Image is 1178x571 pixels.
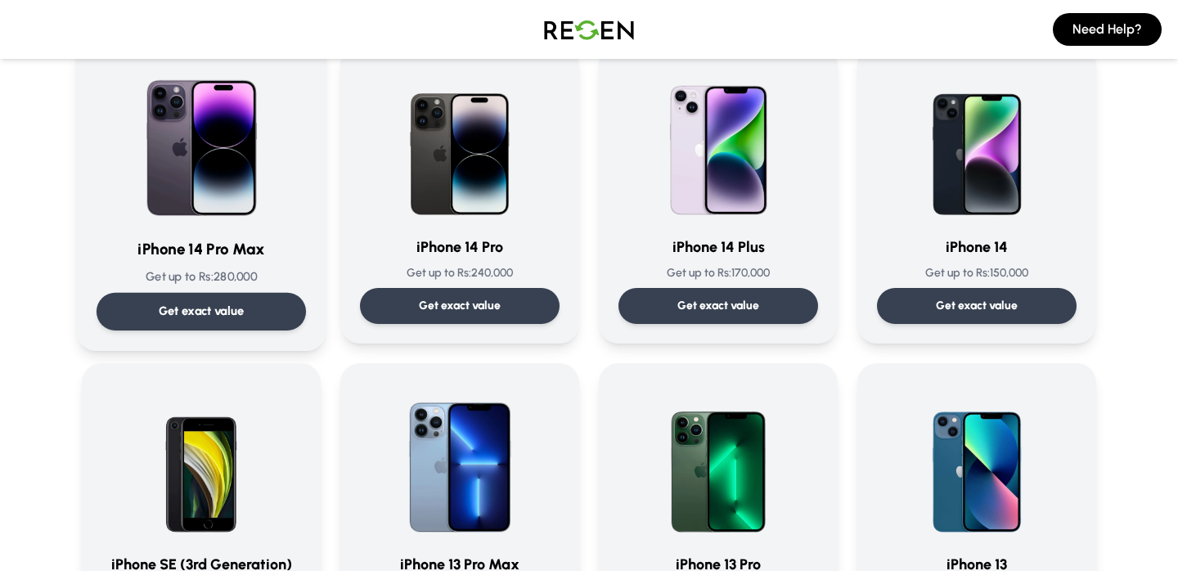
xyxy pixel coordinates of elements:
img: iPhone 14 [898,65,1055,223]
p: Get exact value [159,303,245,320]
img: iPhone 13 Pro Max [381,383,538,540]
h3: iPhone 14 Pro Max [97,238,306,262]
p: Get up to Rs: 240,000 [360,265,560,281]
p: Get exact value [677,298,759,314]
h3: iPhone 14 Plus [618,236,818,259]
p: Get exact value [936,298,1018,314]
h3: iPhone 14 [877,236,1077,259]
img: Logo [532,7,646,52]
img: iPhone 13 [898,383,1055,540]
p: Get up to Rs: 150,000 [877,265,1077,281]
h3: iPhone 14 Pro [360,236,560,259]
img: iPhone 13 Pro [640,383,797,540]
p: Get up to Rs: 280,000 [97,268,306,285]
img: iPhone SE (3rd Generation) [123,383,280,540]
img: iPhone 14 Pro [381,65,538,223]
p: Get exact value [419,298,501,314]
img: iPhone 14 Pro Max [119,59,284,224]
button: Need Help? [1053,13,1162,46]
img: iPhone 14 Plus [640,65,797,223]
p: Get up to Rs: 170,000 [618,265,818,281]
